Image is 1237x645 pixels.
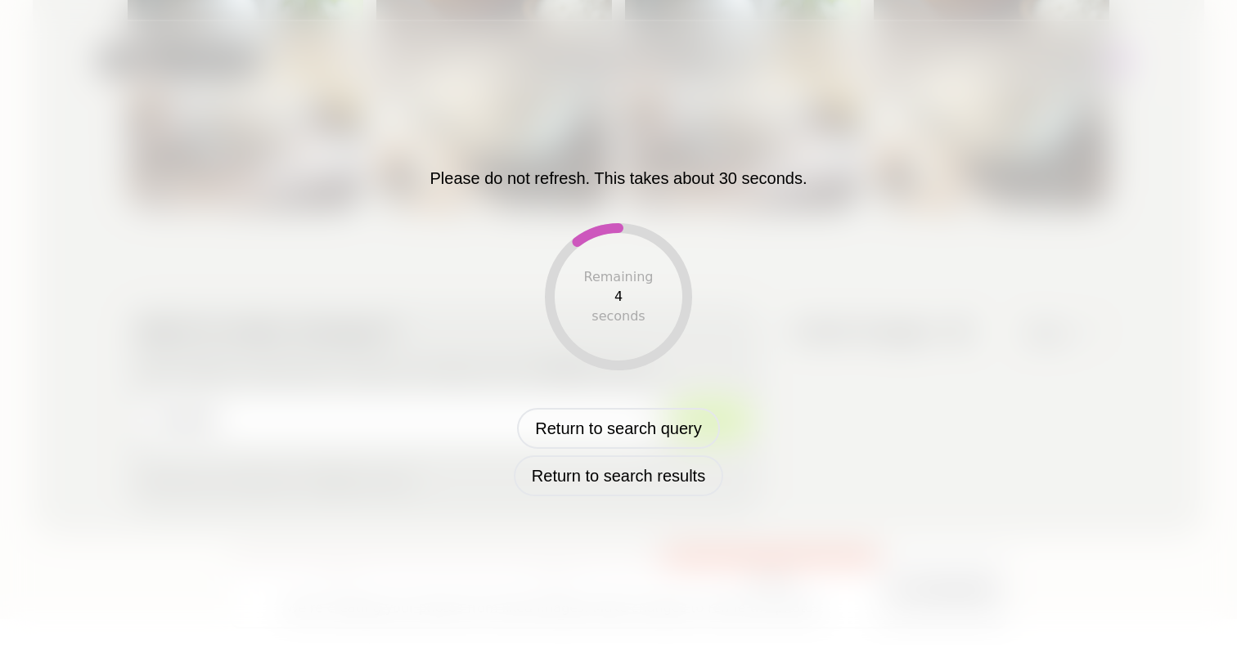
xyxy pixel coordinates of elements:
[614,287,623,307] div: 4
[430,166,807,190] p: Please do not refresh. This takes about 30 seconds.
[584,267,654,287] div: Remaining
[517,408,719,449] button: Return to search query
[592,307,645,326] div: seconds
[514,455,723,496] button: Return to search results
